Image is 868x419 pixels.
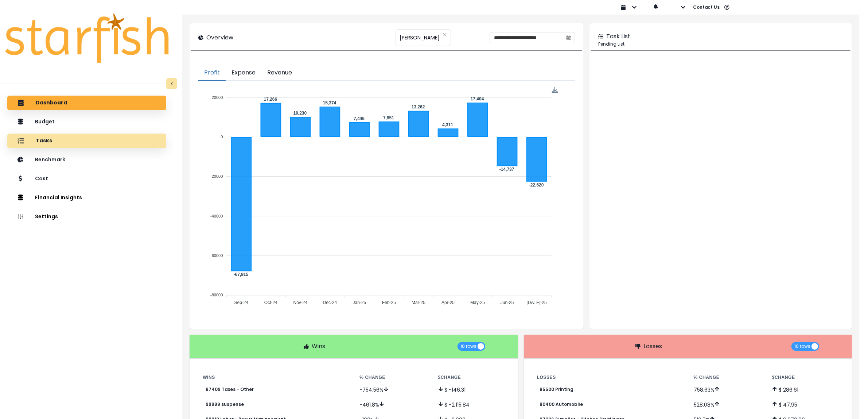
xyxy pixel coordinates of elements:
[598,41,843,47] p: Pending List
[293,300,308,305] tspan: Nov-24
[7,153,166,167] button: Benchmark
[7,115,166,129] button: Budget
[234,300,249,305] tspan: Sep-24
[531,373,688,382] th: Losses
[35,176,48,182] p: Cost
[606,32,630,41] p: Task List
[198,65,226,81] button: Profit
[7,209,166,224] button: Settings
[400,30,440,45] span: [PERSON_NAME]
[210,174,223,178] tspan: -20000
[527,300,547,305] tspan: [DATE]-25
[442,300,455,305] tspan: Apr-25
[264,300,277,305] tspan: Oct-24
[501,300,514,305] tspan: Jun-25
[688,373,766,382] th: % Change
[7,172,166,186] button: Cost
[432,397,511,412] td: $ -2,115.84
[552,87,558,93] img: Download Profit
[432,373,511,382] th: $ Change
[443,32,447,37] svg: close
[7,134,166,148] button: Tasks
[766,382,845,397] td: $ 286.61
[471,300,485,305] tspan: May-25
[552,87,558,93] div: Menu
[566,35,571,40] svg: calendar
[206,402,244,407] p: 99999 suspense
[540,387,574,392] p: 85500 Printing
[261,65,298,81] button: Revenue
[36,100,67,106] p: Dashboard
[540,402,583,407] p: 80400 Automobile
[460,342,476,351] span: 10 rows
[35,157,65,163] p: Benchmark
[206,387,254,392] p: 87409 Taxes - Other
[354,397,432,412] td: -461.8 %
[312,342,325,351] p: Wins
[382,300,396,305] tspan: Feb-25
[7,96,166,110] button: Dashboard
[206,33,233,42] p: Overview
[210,214,223,218] tspan: -40000
[226,65,261,81] button: Expense
[36,138,52,144] p: Tasks
[688,382,766,397] td: 758.63 %
[412,300,426,305] tspan: Mar-25
[766,373,845,382] th: $ Change
[210,253,223,258] tspan: -60000
[197,373,354,382] th: Wins
[794,342,810,351] span: 10 rows
[212,95,223,100] tspan: 20000
[323,300,337,305] tspan: Dec-24
[354,382,432,397] td: -754.56 %
[443,31,447,38] button: Clear
[354,373,432,382] th: % Change
[643,342,662,351] p: Losses
[432,382,511,397] td: $ -146.31
[210,293,223,297] tspan: -80000
[35,119,55,125] p: Budget
[7,191,166,205] button: Financial Insights
[221,135,223,139] tspan: 0
[688,397,766,412] td: 528.08 %
[353,300,366,305] tspan: Jan-25
[766,397,845,412] td: $ 47.95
